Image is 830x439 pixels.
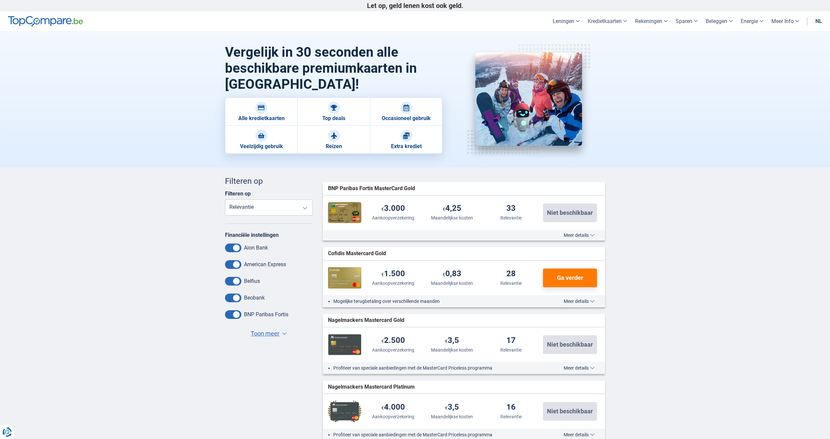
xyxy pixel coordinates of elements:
[244,261,286,268] label: American Express
[445,336,459,345] div: 3,5
[811,11,826,31] a: nl
[331,132,337,139] img: Reizen
[500,214,522,221] div: Relevantie
[445,405,448,411] span: €
[225,97,297,126] a: Alle kredietkaarten Alle kredietkaarten
[506,204,516,213] div: 33
[557,275,583,281] span: Ga verder
[549,11,584,31] a: Leningen
[297,126,370,154] a: Reizen Reizen
[328,267,361,289] img: Cofidis
[506,270,516,279] div: 28
[443,272,445,277] span: €
[225,126,297,154] a: Veelzijdig gebruik Veelzijdig gebruik
[328,250,386,258] span: Cofidis Mastercard Gold
[372,214,414,221] div: Aankoopverzekering
[559,299,600,304] button: Meer details
[244,245,268,251] label: Aion Bank
[372,280,414,287] div: Aankoopverzekering
[381,204,405,213] div: 3.000
[297,97,370,126] a: Top deals Top deals
[564,299,595,304] span: Meer details
[672,11,702,31] a: Sparen
[225,232,279,238] label: Financiële instellingen
[328,202,361,223] img: BNP Paribas Fortis
[328,185,415,192] span: BNP Paribas Fortis MasterCard Gold
[506,336,516,345] div: 17
[737,11,767,31] a: Energie
[445,403,459,412] div: 3,5
[431,214,473,221] div: Maandelijkse kosten
[328,317,404,324] span: Nagelmackers Mastercard Gold
[547,342,593,348] span: Niet beschikbaar
[282,332,287,335] span: ▼
[251,329,279,338] span: Toon meer
[249,329,289,338] button: Toon meer ▼
[331,104,337,111] img: Top deals
[564,432,595,437] span: Meer details
[431,347,473,353] div: Maandelijkse kosten
[543,269,597,287] button: Ga verder
[702,11,737,31] a: Beleggen
[559,365,600,371] button: Meer details
[225,190,251,197] label: Filteren op
[333,298,539,305] li: Mogelijke terugbetaling over verschillende maanden
[443,206,445,212] span: €
[767,11,803,31] a: Meer Info
[381,206,384,212] span: €
[8,16,83,27] img: TopCompare
[328,334,361,355] img: Nagelmackers
[370,126,442,154] a: Extra krediet Extra krediet
[564,366,595,370] span: Meer details
[328,383,415,391] span: Nagelmackers Mastercard Platinum
[631,11,672,31] a: Rekeningen
[244,311,288,318] label: BNP Paribas Fortis
[381,336,405,345] div: 2.500
[559,432,600,437] button: Meer details
[547,210,593,216] span: Niet beschikbaar
[443,204,461,213] div: 4,25
[333,365,539,371] li: Profiteer van speciale aanbiedingen met de MasterCard Priceless programma
[403,104,410,111] img: Occasioneel gebruik
[244,295,265,301] label: Beobank
[445,339,448,344] span: €
[381,403,405,412] div: 4.000
[333,431,539,438] li: Profiteer van speciale aanbiedingen met de MasterCard Priceless programma
[258,104,265,111] img: Alle kredietkaarten
[431,413,473,420] div: Maandelijkse kosten
[431,280,473,287] div: Maandelijkse kosten
[543,335,597,354] button: Niet beschikbaar
[381,272,384,277] span: €
[500,413,522,420] div: Relevantie
[372,347,414,353] div: Aankoopverzekering
[381,405,384,411] span: €
[547,408,593,414] span: Niet beschikbaar
[500,347,522,353] div: Relevantie
[225,2,605,10] p: Let op, geld lenen kost ook geld.
[475,52,582,146] img: Premium kaarten
[328,401,361,422] img: Nagelmackers
[559,233,600,238] button: Meer details
[244,278,260,284] label: Belfius
[564,233,595,238] span: Meer details
[506,403,516,412] div: 16
[443,270,461,279] div: 0,83
[225,175,313,187] div: Filteren op
[543,402,597,421] button: Niet beschikbaar
[370,97,442,126] a: Occasioneel gebruik Occasioneel gebruik
[403,132,410,139] img: Extra krediet
[381,339,384,344] span: €
[584,11,631,31] a: Kredietkaarten
[372,413,414,420] div: Aankoopverzekering
[381,270,405,279] div: 1.500
[543,203,597,222] button: Niet beschikbaar
[500,280,522,287] div: Relevantie
[225,44,443,92] h1: Vergelijk in 30 seconden alle beschikbare premiumkaarten in [GEOGRAPHIC_DATA]!
[258,132,265,139] img: Veelzijdig gebruik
